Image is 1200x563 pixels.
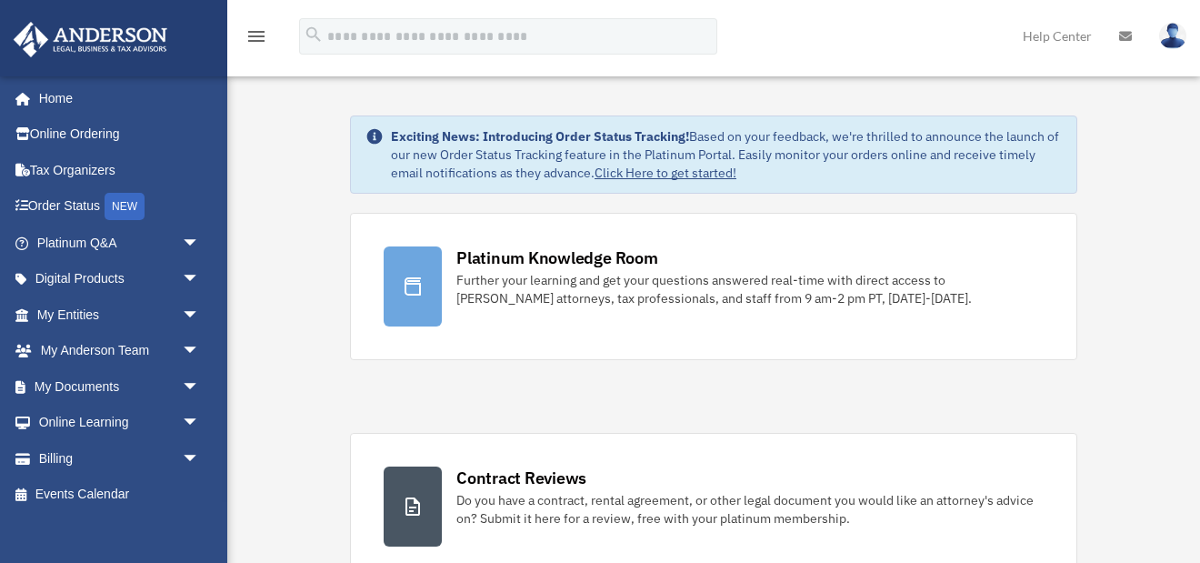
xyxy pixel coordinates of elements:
a: Platinum Q&Aarrow_drop_down [13,225,227,261]
i: search [304,25,324,45]
a: menu [245,32,267,47]
a: Online Learningarrow_drop_down [13,405,227,441]
img: Anderson Advisors Platinum Portal [8,22,173,57]
span: arrow_drop_down [182,368,218,406]
a: Digital Productsarrow_drop_down [13,261,227,297]
a: Online Ordering [13,116,227,153]
strong: Exciting News: Introducing Order Status Tracking! [391,128,689,145]
a: My Documentsarrow_drop_down [13,368,227,405]
div: Contract Reviews [456,467,586,489]
span: arrow_drop_down [182,261,218,298]
span: arrow_drop_down [182,333,218,370]
a: Tax Organizers [13,152,227,188]
a: My Entitiesarrow_drop_down [13,297,227,333]
span: arrow_drop_down [182,440,218,478]
div: Do you have a contract, rental agreement, or other legal document you would like an attorney's ad... [456,491,1044,528]
img: User Pic [1159,23,1186,49]
a: Order StatusNEW [13,188,227,226]
div: Platinum Knowledge Room [456,246,658,269]
a: Home [13,80,218,116]
a: My Anderson Teamarrow_drop_down [13,333,227,369]
a: Billingarrow_drop_down [13,440,227,477]
span: arrow_drop_down [182,225,218,262]
div: Based on your feedback, we're thrilled to announce the launch of our new Order Status Tracking fe... [391,127,1062,182]
div: Further your learning and get your questions answered real-time with direct access to [PERSON_NAM... [456,271,1044,307]
i: menu [245,25,267,47]
div: NEW [105,193,145,220]
a: Events Calendar [13,477,227,513]
span: arrow_drop_down [182,297,218,334]
span: arrow_drop_down [182,405,218,442]
a: Click Here to get started! [595,165,736,181]
a: Platinum Knowledge Room Further your learning and get your questions answered real-time with dire... [350,213,1077,360]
